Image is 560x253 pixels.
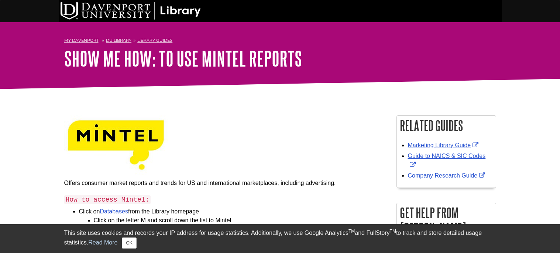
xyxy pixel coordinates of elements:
li: Click on the letter M and scroll down the list to Mintel [94,216,385,225]
a: Show Me How: To Use Mintel Reports [64,47,302,70]
img: mintel logo [64,115,168,175]
h2: Get Help From [PERSON_NAME] [397,203,496,238]
sup: TM [348,229,355,234]
a: Read More [88,239,117,246]
sup: TM [390,229,396,234]
a: Link opens in new window [408,142,481,148]
li: Click on from the Library homepage [79,207,385,234]
a: Link opens in new window [408,153,486,168]
a: Link opens in new window [408,172,487,179]
nav: breadcrumb [64,36,496,47]
img: DU Library [61,2,201,20]
a: DU Library [106,38,131,43]
a: My Davenport [64,37,99,44]
a: Library Guides [137,38,172,43]
code: How to access Mintel: [64,195,151,204]
button: Close [122,237,136,249]
h2: Related Guides [397,116,496,135]
p: Offers consumer market reports and trends for US and international marketplaces, including advert... [64,179,385,188]
div: This site uses cookies and records your IP address for usage statistics. Additionally, we use Goo... [64,229,496,249]
a: Databases [100,208,128,215]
